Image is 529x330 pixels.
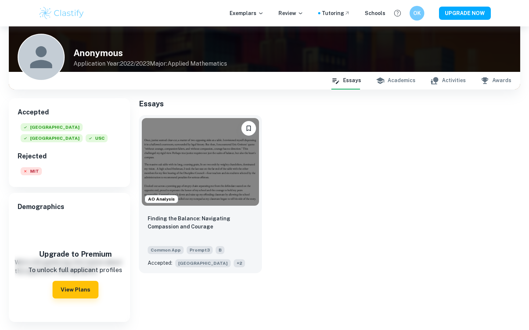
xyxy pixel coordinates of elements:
[410,6,424,21] button: OK
[53,281,98,298] button: View Plans
[148,214,253,231] p: Finding the Balance: Navigating Compassion and Courage
[139,115,262,273] a: AO AnalysisBookmarkFinding the Balance: Navigating Compassion and CourageCommon AppPrompt3BAccept...
[18,151,121,161] h6: Rejected
[439,7,491,20] button: UPGRADE NOW
[38,6,85,21] img: Clastify logo
[331,72,361,89] button: Essays
[86,134,108,142] span: USC
[241,121,256,136] button: Bookmark
[430,72,466,89] button: Activities
[21,123,83,134] div: Accepted: Yale University
[27,249,124,260] h5: Upgrade to Premium
[216,246,224,254] span: B
[27,265,124,275] p: To unlock full applicant profiles
[21,134,83,142] span: [GEOGRAPHIC_DATA]
[234,259,245,267] span: + 2
[365,9,385,17] a: Schools
[413,9,421,17] h6: OK
[21,134,83,145] div: Accepted: Purdue University
[18,107,121,117] h6: Accepted
[175,259,231,267] span: [GEOGRAPHIC_DATA]
[145,196,178,202] span: AO Analysis
[21,167,42,175] span: MIT
[73,59,227,68] p: Application Year: 2022/2023 Major: Applied Mathematics
[278,9,303,17] p: Review
[481,72,511,89] button: Awards
[322,9,350,17] a: Tutoring
[21,123,83,131] span: [GEOGRAPHIC_DATA]
[187,246,213,254] span: Prompt 3
[86,134,108,145] div: Accepted: University of Southern California
[21,167,42,178] div: Rejected: Massachusetts Institute of Technology
[142,118,259,206] img: undefined Common App example thumbnail: Finding the Balance: Navigating Compassi
[376,72,415,89] button: Academics
[148,259,172,267] p: Accepted:
[73,46,227,59] h4: Anonymous
[139,98,520,109] h5: Essays
[230,9,264,17] p: Exemplars
[18,202,121,212] span: Demographics
[148,246,184,254] span: Common App
[391,7,404,19] button: Help and Feedback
